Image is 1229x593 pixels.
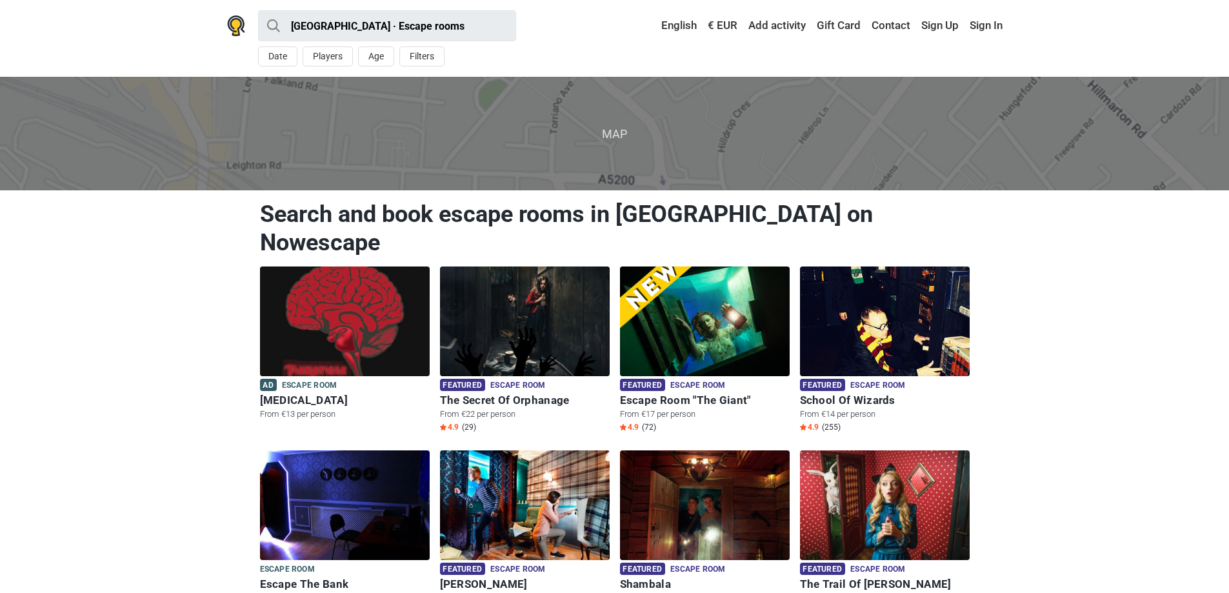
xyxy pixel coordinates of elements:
span: Featured [440,379,485,391]
img: The Trail Of Alice [800,450,970,560]
img: Paranoia [260,266,430,376]
img: Shambala [620,450,790,560]
button: Date [258,46,297,66]
span: Escape room [850,379,905,393]
h1: Search and book escape rooms in [GEOGRAPHIC_DATA] on Nowescape [260,200,970,257]
h6: The Secret Of Orphanage [440,394,610,407]
span: Escape room [282,379,337,393]
img: The Secret Of Orphanage [440,266,610,376]
span: 4.9 [800,422,819,432]
a: Contact [868,14,914,37]
span: Escape room [670,379,725,393]
h6: [MEDICAL_DATA] [260,394,430,407]
span: (29) [462,422,476,432]
img: English [652,21,661,30]
span: Featured [440,563,485,575]
span: Ad [260,379,277,391]
span: 4.9 [620,422,639,432]
img: Escape The Bank [260,450,430,560]
span: 4.9 [440,422,459,432]
input: try “London” [258,10,516,41]
span: Escape room [670,563,725,577]
img: Sherlock Holmes [440,450,610,560]
h6: The Trail Of [PERSON_NAME] [800,578,970,591]
p: From €22 per person [440,408,610,420]
span: Escape room [490,563,545,577]
span: Featured [620,379,665,391]
img: Star [800,424,806,430]
h6: [PERSON_NAME] [440,578,610,591]
span: Featured [800,563,845,575]
p: From €13 per person [260,408,430,420]
a: English [649,14,700,37]
img: School Of Wizards [800,266,970,376]
a: The Secret Of Orphanage Featured Escape room The Secret Of Orphanage From €22 per person Star4.9 ... [440,266,610,435]
img: Nowescape logo [227,15,245,36]
a: € EUR [704,14,741,37]
h6: Shambala [620,578,790,591]
p: From €14 per person [800,408,970,420]
h6: School Of Wizards [800,394,970,407]
a: Escape Room "The Giant" Featured Escape room Escape Room "The Giant" From €17 per person Star4.9 ... [620,266,790,435]
span: Escape room [260,563,315,577]
span: Escape room [490,379,545,393]
button: Filters [399,46,445,66]
img: Star [620,424,626,430]
a: Add activity [745,14,809,37]
a: Sign Up [918,14,962,37]
img: Star [440,424,446,430]
span: (72) [642,422,656,432]
button: Age [358,46,394,66]
a: School Of Wizards Featured Escape room School Of Wizards From €14 per person Star4.9 (255) [800,266,970,435]
span: Escape room [850,563,905,577]
a: Sign In [966,14,1003,37]
a: Gift Card [814,14,864,37]
a: Paranoia Ad Escape room [MEDICAL_DATA] From €13 per person [260,266,430,423]
h6: Escape The Bank [260,578,430,591]
button: Players [303,46,353,66]
span: Featured [800,379,845,391]
h6: Escape Room "The Giant" [620,394,790,407]
span: Featured [620,563,665,575]
p: From €17 per person [620,408,790,420]
span: (255) [822,422,841,432]
img: Escape Room "The Giant" [620,266,790,376]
